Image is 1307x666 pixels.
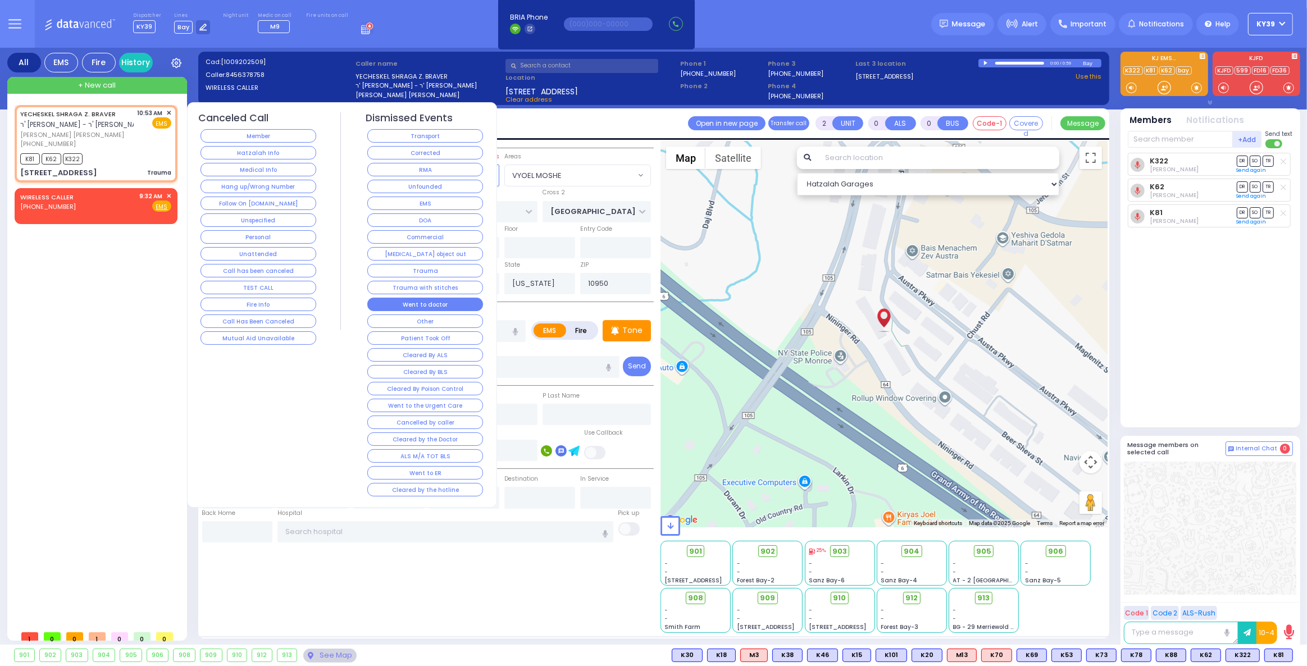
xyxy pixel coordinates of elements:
label: P Last Name [543,391,580,400]
div: 0:59 [1062,57,1072,70]
label: YECHESKEL SHRAGA Z. BRAVER [356,72,502,81]
button: Code-1 [973,116,1007,130]
span: - [665,568,668,576]
span: 0 [111,632,128,641]
button: Follow On [DOMAIN_NAME] [201,197,316,210]
label: Destination [504,475,538,483]
button: Covered [1009,116,1043,130]
div: 25% [809,547,826,555]
div: BLS [1264,649,1293,662]
span: SO [1250,181,1261,192]
span: Phone 1 [680,59,764,69]
span: - [665,614,668,623]
button: DOA [367,213,483,227]
span: 9:32 AM [140,192,163,200]
button: Unattended [201,247,316,261]
span: K81 [20,153,40,165]
div: 902 [40,649,61,662]
button: Went to the Urgent Care [367,399,483,412]
label: Dispatcher [133,12,161,19]
div: K20 [912,649,942,662]
div: Trauma [147,168,171,177]
button: Unfounded [367,180,483,193]
span: TR [1263,207,1274,218]
a: WIRELESS CALLER [20,193,74,202]
span: [STREET_ADDRESS] [809,623,866,631]
a: Send again [1237,218,1267,225]
button: Hatzalah Info [201,146,316,159]
label: Lines [174,12,211,19]
div: BLS [1226,649,1260,662]
button: Toggle fullscreen view [1080,147,1102,169]
span: Notifications [1139,19,1184,29]
span: - [881,568,884,576]
div: K70 [981,649,1012,662]
span: [PHONE_NUMBER] [20,202,76,211]
span: Phone 3 [768,59,851,69]
a: Send again [1237,167,1267,174]
span: - [953,606,957,614]
button: BUS [937,116,968,130]
label: Last 3 location [855,59,978,69]
button: 10-4 [1256,622,1277,644]
button: Message [1060,116,1105,130]
div: K322 [1226,649,1260,662]
div: 908 [174,649,195,662]
label: Areas [504,152,521,161]
span: 901 [689,546,702,557]
button: Went to ER [367,466,483,480]
span: 906 [1048,546,1063,557]
a: bay [1176,66,1192,75]
button: Transport [367,129,483,143]
span: KY39 [133,20,156,33]
span: - [953,568,957,576]
div: BLS [843,649,871,662]
span: - [737,614,740,623]
span: M9 [270,22,280,31]
span: Sanz Bay-6 [809,576,845,585]
span: 0 [134,632,151,641]
span: 1 [21,632,38,641]
div: Fire [82,53,116,72]
span: Help [1215,19,1231,29]
span: Important [1071,19,1106,29]
div: K46 [807,649,838,662]
span: ✕ [166,191,171,201]
div: YECHESKEL SHRAGA Z. BRAVER [874,300,894,334]
span: 0 [44,632,61,641]
span: ✕ [166,108,171,118]
button: Cleared By ALS [367,348,483,362]
span: [PHONE_NUMBER] [20,139,76,148]
label: KJFD [1213,56,1300,63]
button: Notifications [1187,114,1245,127]
div: 904 [93,649,115,662]
span: Send text [1265,130,1293,138]
button: UNIT [832,116,863,130]
span: EMS [152,117,171,129]
span: Message [952,19,986,30]
span: Phone 2 [680,81,764,91]
span: Forest Bay-2 [737,576,775,585]
div: 909 [201,649,222,662]
button: [MEDICAL_DATA] object out [367,247,483,261]
span: - [737,568,740,576]
a: Open in new page [688,116,766,130]
button: Internal Chat 0 [1226,441,1293,456]
div: 905 [120,649,142,662]
button: Send [623,357,651,376]
label: ר' [PERSON_NAME] - ר' [PERSON_NAME] [356,81,502,90]
div: 910 [227,649,247,662]
div: K53 [1051,649,1082,662]
div: M13 [947,649,977,662]
div: See map [303,649,356,663]
button: Trauma [367,264,483,277]
span: Phone 4 [768,81,851,91]
span: 913 [978,592,990,604]
span: 912 [905,592,918,604]
a: K322 [1150,157,1168,165]
a: 599 [1235,66,1251,75]
span: [STREET_ADDRESS] [737,623,794,631]
label: Cross 2 [543,188,565,197]
div: K62 [1191,649,1221,662]
label: Back Home [202,509,236,518]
